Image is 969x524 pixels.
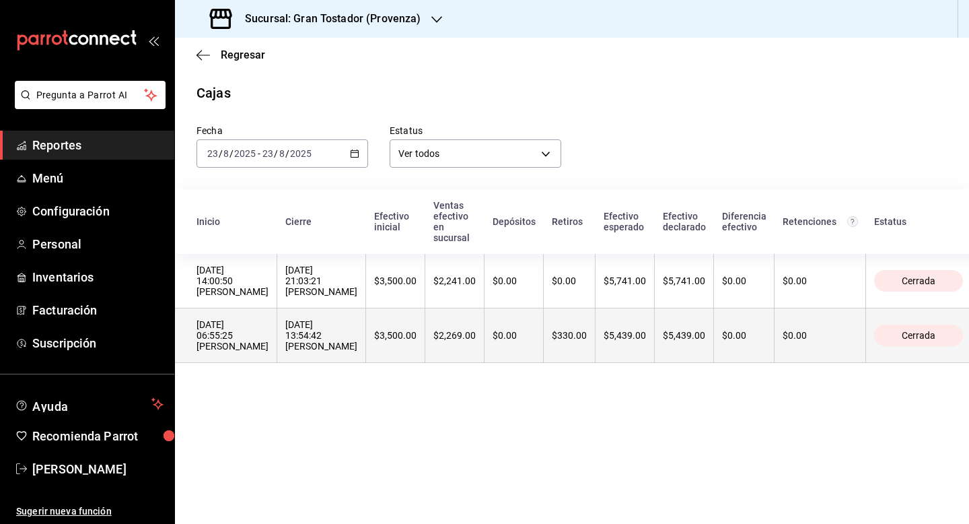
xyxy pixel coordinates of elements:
div: Efectivo declarado [663,211,706,232]
input: -- [262,148,274,159]
svg: Total de retenciones de propinas registradas [847,216,858,227]
label: Estatus [390,126,561,135]
input: -- [207,148,219,159]
label: Fecha [196,126,368,135]
input: ---- [289,148,312,159]
span: Pregunta a Parrot AI [36,88,145,102]
div: $0.00 [493,275,535,286]
div: $5,741.00 [604,275,646,286]
span: [PERSON_NAME] [32,460,164,478]
input: -- [223,148,229,159]
div: Efectivo inicial [374,211,417,232]
span: - [258,148,260,159]
div: [DATE] 13:54:42 [PERSON_NAME] [285,319,357,352]
div: $0.00 [552,275,587,286]
a: Pregunta a Parrot AI [9,98,166,112]
button: Regresar [196,48,265,61]
div: Retiros [552,216,587,227]
button: open_drawer_menu [148,35,159,46]
div: [DATE] 06:55:25 [PERSON_NAME] [196,319,268,352]
div: $0.00 [783,275,857,286]
div: Efectivo esperado [604,211,647,232]
span: Reportes [32,136,164,154]
input: -- [279,148,285,159]
div: $3,500.00 [374,275,417,286]
div: Diferencia efectivo [722,211,766,232]
span: Inventarios [32,268,164,286]
span: Regresar [221,48,265,61]
div: Retenciones [783,216,858,227]
span: / [274,148,278,159]
div: $330.00 [552,330,587,341]
span: Cerrada [896,330,941,341]
button: Pregunta a Parrot AI [15,81,166,109]
span: Facturación [32,301,164,319]
div: [DATE] 14:00:50 [PERSON_NAME] [196,265,268,297]
div: Ver todos [390,139,561,168]
div: $5,741.00 [663,275,705,286]
span: / [229,148,234,159]
span: Suscripción [32,334,164,352]
div: $5,439.00 [604,330,646,341]
div: Depósitos [493,216,536,227]
div: [DATE] 21:03:21 [PERSON_NAME] [285,265,357,297]
div: $5,439.00 [663,330,705,341]
div: $3,500.00 [374,330,417,341]
div: $0.00 [783,330,857,341]
span: Cerrada [896,275,941,286]
div: $2,269.00 [433,330,476,341]
span: Personal [32,235,164,253]
div: Cajas [196,83,231,103]
div: $2,241.00 [433,275,476,286]
span: / [219,148,223,159]
input: ---- [234,148,256,159]
div: Estatus [874,216,964,227]
span: Configuración [32,202,164,220]
span: / [285,148,289,159]
span: Sugerir nueva función [16,504,164,519]
span: Ayuda [32,396,146,412]
div: Cierre [285,216,358,227]
h3: Sucursal: Gran Tostador (Provenza) [234,11,421,27]
span: Menú [32,169,164,187]
div: $0.00 [722,275,766,286]
span: Recomienda Parrot [32,427,164,445]
div: $0.00 [493,330,535,341]
div: Ventas efectivo en sucursal [433,200,476,243]
div: $0.00 [722,330,766,341]
div: Inicio [196,216,269,227]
